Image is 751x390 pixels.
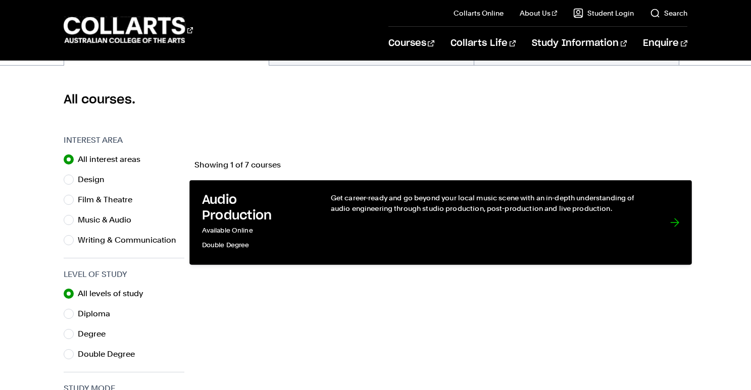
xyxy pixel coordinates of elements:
h3: Level of Study [64,268,184,281]
p: Available Online [202,224,310,238]
h3: Interest Area [64,134,184,146]
label: All levels of study [78,287,152,301]
a: Search [650,8,687,18]
label: Degree [78,327,114,341]
a: Student Login [573,8,634,18]
p: Get career-ready and go beyond your local music scene with an in-depth understanding of audio eng... [331,193,650,213]
label: Writing & Communication [78,233,184,247]
p: Showing 1 of 7 courses [194,161,687,169]
h3: Audio Production [202,193,310,224]
label: Music & Audio [78,213,139,227]
label: Diploma [78,307,118,321]
a: Collarts Online [454,8,504,18]
label: Design [78,173,113,187]
label: All interest areas [78,152,148,166]
h2: All courses. [64,92,687,108]
a: Audio Production Available OnlineDouble Degree Get career-ready and go beyond your local music sc... [190,181,692,265]
a: Courses [388,27,434,60]
a: About Us [520,8,557,18]
div: Go to homepage [64,16,193,44]
label: Double Degree [78,347,143,361]
a: Collarts Life [450,27,516,60]
a: Study Information [532,27,627,60]
p: Double Degree [202,238,310,253]
a: Enquire [643,27,687,60]
label: Film & Theatre [78,193,140,207]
